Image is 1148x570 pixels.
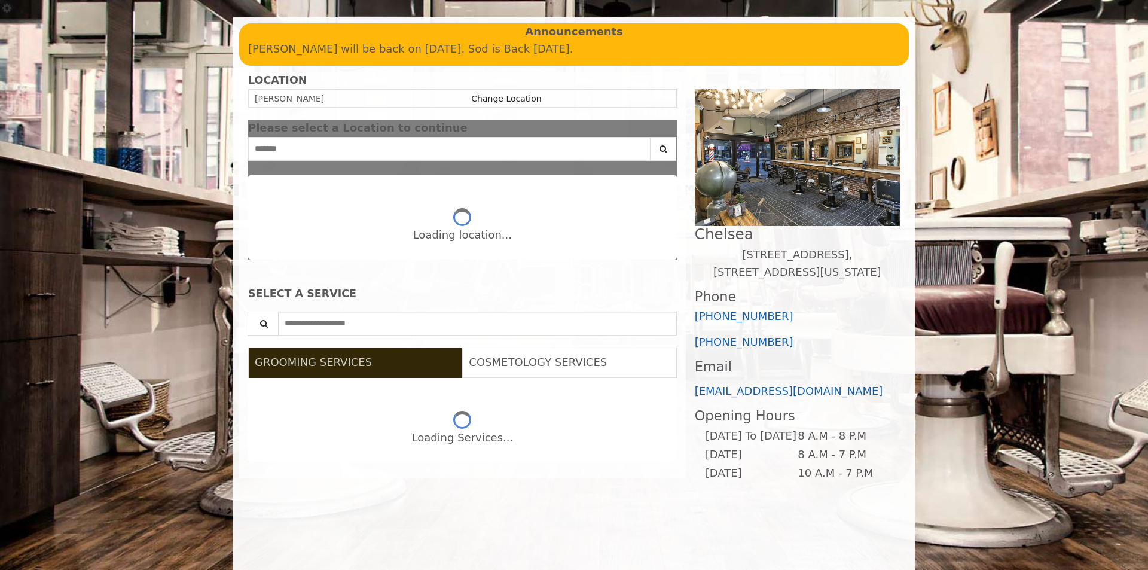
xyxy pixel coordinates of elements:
[255,94,324,103] span: [PERSON_NAME]
[657,145,670,153] i: Search button
[248,288,677,300] div: SELECT A SERVICE
[248,378,677,462] div: Grooming services
[413,227,512,244] div: Loading location...
[705,464,797,483] td: [DATE]
[705,446,797,464] td: [DATE]
[248,121,468,134] span: Please select a Location to continue
[659,124,677,132] button: close dialog
[695,385,883,397] a: [EMAIL_ADDRESS][DOMAIN_NAME]
[797,427,890,446] td: 8 A.M - 8 P.M
[248,137,677,167] div: Center Select
[695,310,793,322] a: [PHONE_NUMBER]
[695,289,900,304] h3: Phone
[471,94,541,103] a: Change Location
[525,23,623,41] b: Announcements
[469,356,607,368] span: COSMETOLOGY SERVICES
[248,41,900,58] p: [PERSON_NAME] will be back on [DATE]. Sod is Back [DATE].
[248,137,651,161] input: Search Center
[695,226,900,242] h2: Chelsea
[695,359,900,374] h3: Email
[248,74,307,86] b: LOCATION
[705,427,797,446] td: [DATE] To [DATE]
[411,429,513,447] div: Loading Services...
[797,464,890,483] td: 10 A.M - 7 P.M
[695,409,900,423] h3: Opening Hours
[248,312,279,336] button: Service Search
[255,356,372,368] span: GROOMING SERVICES
[695,246,900,281] p: [STREET_ADDRESS],[STREET_ADDRESS][US_STATE]
[797,446,890,464] td: 8 A.M - 7 P.M
[695,336,793,348] a: [PHONE_NUMBER]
